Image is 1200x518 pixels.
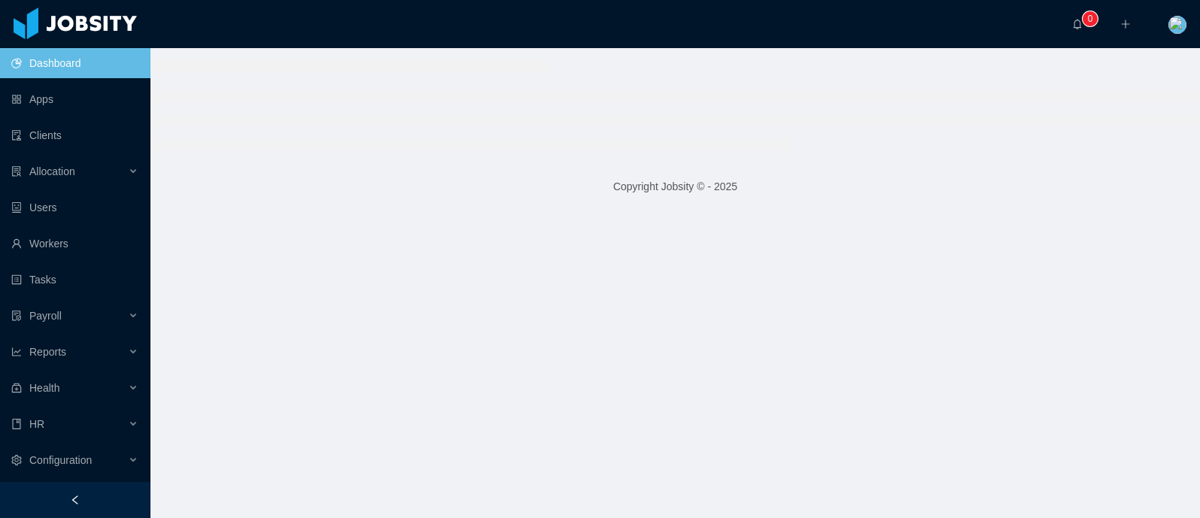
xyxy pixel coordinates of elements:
[1083,11,1098,26] sup: 0
[11,347,22,357] i: icon: line-chart
[11,229,138,259] a: icon: userWorkers
[29,346,66,358] span: Reports
[1168,16,1186,34] img: 258dced0-fa31-11e7-ab37-b15c1c349172_5c7e7c09b5088.jpeg
[11,84,138,114] a: icon: appstoreApps
[11,120,138,150] a: icon: auditClients
[11,265,138,295] a: icon: profileTasks
[29,382,59,394] span: Health
[11,48,138,78] a: icon: pie-chartDashboard
[29,418,44,430] span: HR
[29,165,75,177] span: Allocation
[11,166,22,177] i: icon: solution
[1072,19,1083,29] i: icon: bell
[11,310,22,321] i: icon: file-protect
[29,454,92,466] span: Configuration
[150,161,1200,213] footer: Copyright Jobsity © - 2025
[11,455,22,465] i: icon: setting
[11,383,22,393] i: icon: medicine-box
[29,310,62,322] span: Payroll
[1120,19,1131,29] i: icon: plus
[11,192,138,223] a: icon: robotUsers
[11,419,22,429] i: icon: book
